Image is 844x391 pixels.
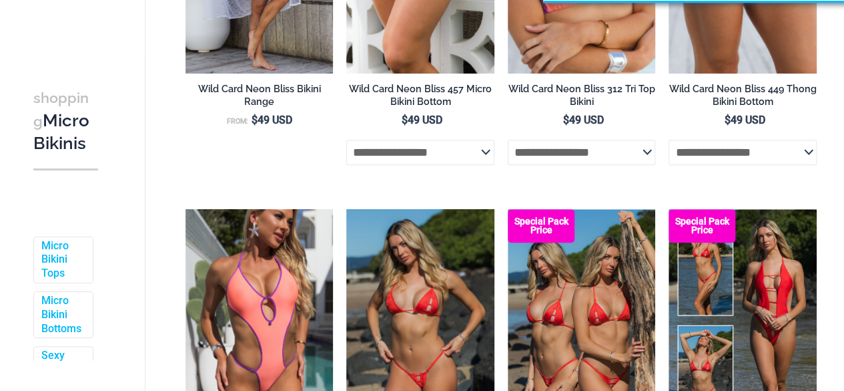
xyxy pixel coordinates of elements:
bdi: 49 USD [563,114,604,126]
b: Special Pack Price [669,217,735,235]
a: Micro Bikini Tops [41,239,83,281]
span: shopping [33,90,89,130]
h2: Wild Card Neon Bliss Bikini Range [185,83,334,108]
a: Wild Card Neon Bliss Bikini Range [185,83,334,113]
h3: Micro Bikinis [33,86,98,155]
a: Sexy Bikini Sets [41,350,83,391]
span: $ [252,114,258,126]
span: From: [227,117,248,126]
h2: Wild Card Neon Bliss 312 Tri Top Bikini [508,83,656,108]
b: Special Pack Price [508,217,574,235]
bdi: 49 USD [724,114,765,126]
span: $ [402,114,408,126]
bdi: 49 USD [252,114,292,126]
a: Micro Bikini Bottoms [41,294,83,336]
a: Wild Card Neon Bliss 457 Micro Bikini Bottom [346,83,494,113]
bdi: 49 USD [402,114,442,126]
h2: Wild Card Neon Bliss 449 Thong Bikini Bottom [669,83,817,108]
h2: Wild Card Neon Bliss 457 Micro Bikini Bottom [346,83,494,108]
span: $ [724,114,730,126]
span: $ [563,114,569,126]
a: Wild Card Neon Bliss 312 Tri Top Bikini [508,83,656,113]
a: Wild Card Neon Bliss 449 Thong Bikini Bottom [669,83,817,113]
